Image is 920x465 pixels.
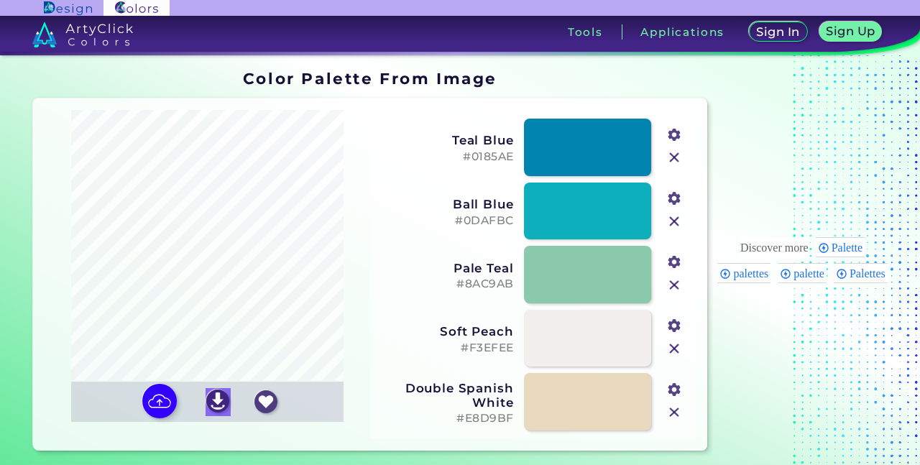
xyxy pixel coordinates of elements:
[379,150,514,164] h5: #0185AE
[142,384,177,418] img: icon picture
[243,68,497,89] h1: Color Palette From Image
[829,26,873,37] h5: Sign Up
[778,263,827,283] div: palette
[379,133,514,147] h3: Teal Blue
[379,341,514,355] h5: #F3EFEE
[32,22,134,47] img: logo_artyclick_colors_white.svg
[832,241,868,254] span: Palette
[568,27,603,37] h3: Tools
[206,390,229,413] img: icon_download_white.svg
[665,148,684,167] img: icon_close.svg
[379,412,514,425] h5: #E8D9BF
[850,267,890,280] span: Palettes
[834,263,888,283] div: Palettes
[379,214,514,228] h5: #0DAFBC
[665,339,684,358] img: icon_close.svg
[793,267,829,280] span: palette
[665,212,684,231] img: icon_close.svg
[665,403,684,422] img: icon_close.svg
[759,27,798,37] h5: Sign In
[379,197,514,211] h3: Ball Blue
[379,277,514,291] h5: #8AC9AB
[733,267,773,280] span: palettes
[816,237,865,257] div: Palette
[717,263,770,283] div: palettes
[44,1,92,15] img: ArtyClick Design logo
[379,261,514,275] h3: Pale Teal
[379,381,514,410] h3: Double Spanish White
[379,324,514,339] h3: Soft Peach
[254,390,277,413] img: icon_favourite_white.svg
[740,238,809,258] div: These are topics related to the article that might interest you
[822,23,879,41] a: Sign Up
[752,23,804,41] a: Sign In
[640,27,724,37] h3: Applications
[665,276,684,295] img: icon_close.svg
